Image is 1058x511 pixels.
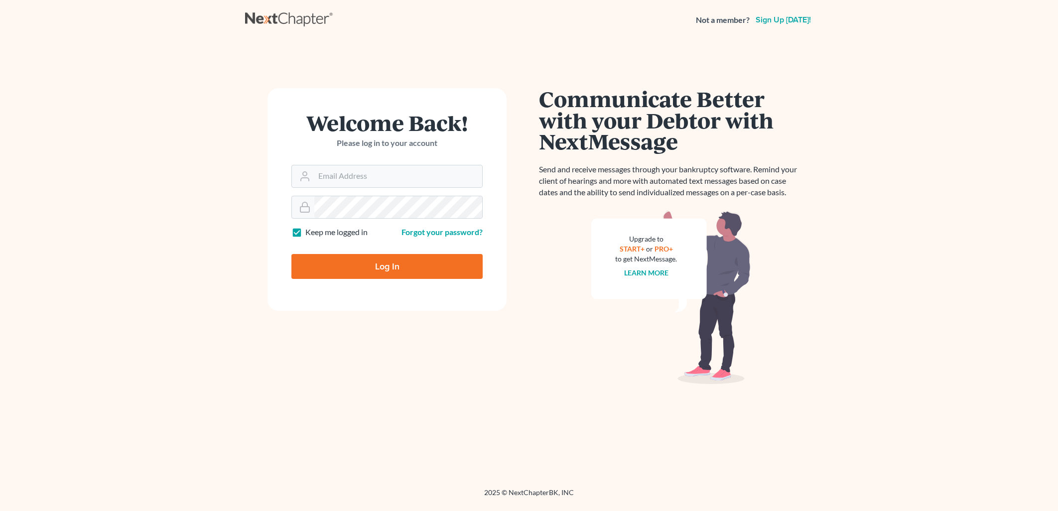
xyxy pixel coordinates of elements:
[646,245,653,253] span: or
[539,164,803,198] p: Send and receive messages through your bankruptcy software. Remind your client of hearings and mo...
[291,137,483,149] p: Please log in to your account
[615,254,677,264] div: to get NextMessage.
[624,268,668,277] a: Learn more
[291,254,483,279] input: Log In
[245,488,813,506] div: 2025 © NextChapterBK, INC
[305,227,368,238] label: Keep me logged in
[615,234,677,244] div: Upgrade to
[696,14,750,26] strong: Not a member?
[591,210,751,384] img: nextmessage_bg-59042aed3d76b12b5cd301f8e5b87938c9018125f34e5fa2b7a6b67550977c72.svg
[314,165,482,187] input: Email Address
[539,88,803,152] h1: Communicate Better with your Debtor with NextMessage
[754,16,813,24] a: Sign up [DATE]!
[620,245,645,253] a: START+
[401,227,483,237] a: Forgot your password?
[291,112,483,133] h1: Welcome Back!
[655,245,673,253] a: PRO+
